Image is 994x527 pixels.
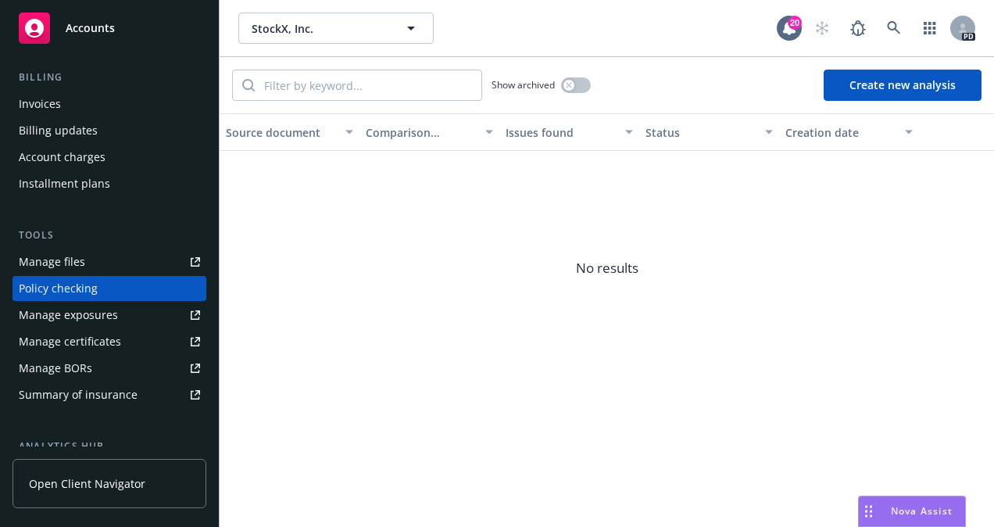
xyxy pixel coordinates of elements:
[255,70,481,100] input: Filter by keyword...
[499,113,639,151] button: Issues found
[238,13,434,44] button: StockX, Inc.
[19,91,61,117] div: Invoices
[645,124,756,141] div: Status
[13,91,206,117] a: Invoices
[13,329,206,354] a: Manage certificates
[19,145,105,170] div: Account charges
[878,13,910,44] a: Search
[492,78,555,91] span: Show archived
[359,113,499,151] button: Comparison document
[19,382,138,407] div: Summary of insurance
[639,113,779,151] button: Status
[19,356,92,381] div: Manage BORs
[19,118,98,143] div: Billing updates
[13,70,206,85] div: Billing
[779,113,919,151] button: Creation date
[19,329,121,354] div: Manage certificates
[13,249,206,274] a: Manage files
[785,124,896,141] div: Creation date
[252,20,387,37] span: StockX, Inc.
[19,171,110,196] div: Installment plans
[13,171,206,196] a: Installment plans
[220,151,994,385] span: No results
[858,496,966,527] button: Nova Assist
[13,145,206,170] a: Account charges
[506,124,616,141] div: Issues found
[13,382,206,407] a: Summary of insurance
[66,22,115,34] span: Accounts
[29,475,145,492] span: Open Client Navigator
[859,497,878,526] div: Drag to move
[806,13,838,44] a: Start snowing
[824,70,981,101] button: Create new analysis
[842,13,874,44] a: Report a Bug
[13,228,206,243] div: Tools
[13,356,206,381] a: Manage BORs
[13,118,206,143] a: Billing updates
[19,303,118,328] div: Manage exposures
[13,276,206,301] a: Policy checking
[19,276,98,301] div: Policy checking
[366,124,476,141] div: Comparison document
[226,124,336,141] div: Source document
[19,249,85,274] div: Manage files
[914,13,946,44] a: Switch app
[13,439,206,454] div: Analytics hub
[13,303,206,328] a: Manage exposures
[788,16,802,30] div: 20
[220,113,359,151] button: Source document
[13,6,206,50] a: Accounts
[242,79,255,91] svg: Search
[891,504,953,518] span: Nova Assist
